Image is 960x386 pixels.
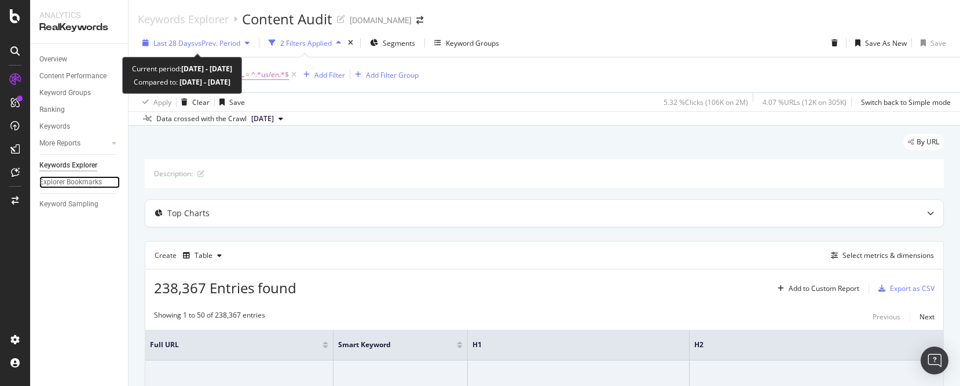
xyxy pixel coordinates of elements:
button: Apply [138,93,171,111]
a: Keyword Groups [39,87,120,99]
div: [DOMAIN_NAME] [350,14,412,26]
div: Showing 1 to 50 of 238,367 entries [154,310,265,324]
button: Save [916,34,946,52]
div: Save [229,97,245,107]
div: Clear [192,97,210,107]
div: Keyword Groups [446,38,499,48]
a: Keywords Explorer [138,13,229,26]
div: Overview [39,53,67,65]
button: Export as CSV [874,279,935,298]
div: Create [155,246,226,265]
div: Description: [154,169,193,179]
div: Previous [873,312,900,322]
div: Content Audit [242,9,332,29]
a: Keyword Sampling [39,198,120,210]
button: Segments [365,34,420,52]
div: 5.32 % Clicks ( 106K on 2M ) [664,97,748,107]
div: Keyword Groups [39,87,91,99]
span: Smart Keyword [338,340,439,350]
div: Keywords [39,121,70,133]
div: Content Performance [39,70,107,82]
button: [DATE] [247,112,288,126]
button: Table [178,246,226,265]
button: Switch back to Simple mode [856,93,951,111]
a: Overview [39,53,120,65]
a: Keywords [39,121,120,133]
div: Ranking [39,104,65,116]
button: Add Filter [299,68,345,82]
div: Apply [153,97,171,107]
button: Add to Custom Report [773,279,859,298]
div: Explorer Bookmarks [39,176,102,188]
span: Segments [383,38,415,48]
button: Next [919,310,935,324]
button: Add Filter Group [350,68,419,82]
b: [DATE] - [DATE] [181,64,232,74]
button: Clear [177,93,210,111]
div: Save [930,38,946,48]
button: Previous [873,310,900,324]
div: Compared to: [134,75,230,89]
div: Top Charts [167,207,210,219]
div: More Reports [39,137,80,150]
div: Select metrics & dimensions [842,250,934,260]
span: By URL [917,139,939,145]
b: [DATE] - [DATE] [178,77,230,87]
div: arrow-right-arrow-left [416,16,423,24]
span: 2025 Oct. 1st [251,114,274,124]
button: Keyword Groups [430,34,504,52]
div: Open Intercom Messenger [921,347,948,374]
span: ^.*us/en.*$ [251,67,289,83]
div: Next [919,312,935,322]
div: legacy label [903,134,944,150]
a: Content Performance [39,70,120,82]
span: vs Prev. Period [195,38,240,48]
span: Full URL [150,340,305,350]
button: Save As New [851,34,907,52]
div: Switch back to Simple mode [861,97,951,107]
span: H1 [472,340,667,350]
div: Current period: [132,62,232,75]
a: Explorer Bookmarks [39,176,120,188]
div: Add Filter Group [366,70,419,80]
div: times [346,37,356,49]
button: Last 28 DaysvsPrev. Period [138,34,254,52]
div: Analytics [39,9,119,21]
div: Keywords Explorer [39,159,97,172]
a: More Reports [39,137,108,150]
span: = [246,70,250,79]
div: RealKeywords [39,21,119,34]
div: Keyword Sampling [39,198,98,210]
div: Save As New [865,38,907,48]
a: Keywords Explorer [39,159,120,172]
button: 2 Filters Applied [264,34,346,52]
span: 238,367 Entries found [154,278,296,297]
div: Add Filter [314,70,345,80]
div: Add to Custom Report [789,285,859,292]
span: Last 28 Days [153,38,195,48]
button: Save [215,93,245,111]
div: Table [195,252,212,259]
div: 2 Filters Applied [280,38,332,48]
div: Data crossed with the Crawl [156,114,247,124]
div: Export as CSV [890,283,935,293]
button: Select metrics & dimensions [826,249,934,263]
div: 4.07 % URLs ( 12K on 305K ) [763,97,847,107]
a: Ranking [39,104,120,116]
span: H2 [694,340,948,350]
